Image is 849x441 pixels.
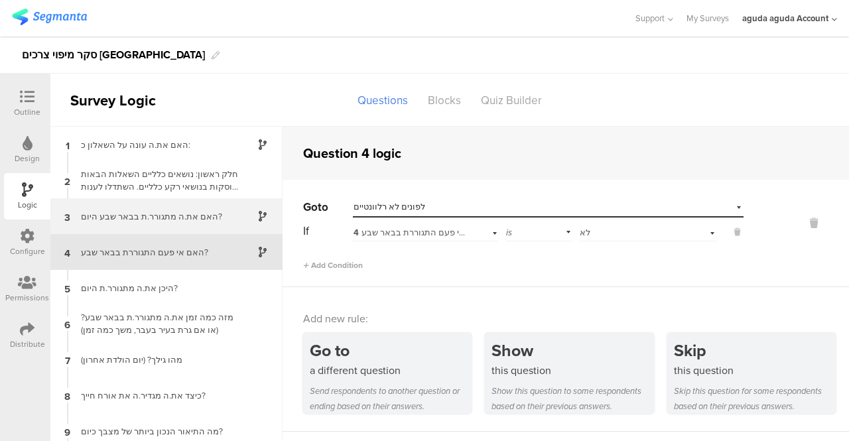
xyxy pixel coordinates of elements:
[674,383,836,414] div: Skip this question for some respondents based on their previous answers.
[73,282,239,294] div: היכן את.ה מתגורר.ת היום?
[354,227,359,239] span: 4
[64,209,70,223] span: 3
[73,311,239,336] div: מזה כמה זמן את.ה מתגורר.ת בבאר שבע? (או אם גרת בעיר בעבר, משך כמה זמן)
[742,12,828,25] div: aguda aguda Account
[64,173,70,188] span: 2
[64,388,70,403] span: 8
[354,226,489,239] span: האם אי פעם התגוררת בבאר שבע?
[10,245,45,257] div: Configure
[5,292,49,304] div: Permissions
[303,199,318,216] span: Go
[310,383,472,414] div: Send respondents to another question or ending based on their answers.
[22,44,205,66] div: סקר מיפוי צרכים [GEOGRAPHIC_DATA]
[418,89,471,112] div: Blocks
[73,210,239,223] div: האם את.ה מתגורר.ת בבאר שבע היום?
[73,389,239,402] div: כיצד את.ה מגדיר.ה את אורח חייך?
[73,425,239,438] div: מה התיאור הנכון ביותר של מצבך כיום?
[310,363,472,378] div: a different question
[15,153,40,164] div: Design
[491,338,653,363] div: Show
[303,259,363,271] span: Add Condition
[491,383,653,414] div: Show this question to some respondents based on their previous answers.
[64,281,70,295] span: 5
[635,12,665,25] span: Support
[491,363,653,378] div: this question
[73,353,239,366] div: מהו גילך? (יום הולדת אחרון)
[50,90,203,111] div: Survey Logic
[303,311,830,326] div: Add new rule:
[310,338,472,363] div: Go to
[674,338,836,363] div: Skip
[64,424,70,438] span: 9
[64,316,70,331] span: 6
[303,143,401,163] div: Question 4 logic
[18,199,37,211] div: Logic
[65,352,70,367] span: 7
[64,245,70,259] span: 4
[348,89,418,112] div: Questions
[12,9,87,25] img: segmanta logo
[354,200,425,213] span: לפונים לא רלוונטיים
[506,226,512,239] span: is
[674,363,836,378] div: this question
[471,89,552,112] div: Quiz Builder
[73,246,239,259] div: האם אי פעם התגוררת בבאר שבע?
[66,137,70,152] span: 1
[10,338,45,350] div: Distribute
[303,223,352,239] div: If
[14,106,40,118] div: Outline
[354,227,468,239] div: האם אי פעם התגוררת בבאר שבע?
[580,226,590,239] span: לא
[318,199,328,216] span: to
[73,168,239,193] div: חלק ראשון: נושאים כלליים השאלות הבאות עוסקות בנושאי רקע כלליים. השתדלו לענות לכל השאלות בכנות, לפ...
[73,139,239,151] div: האם את.ה עונה על השאלון כ:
